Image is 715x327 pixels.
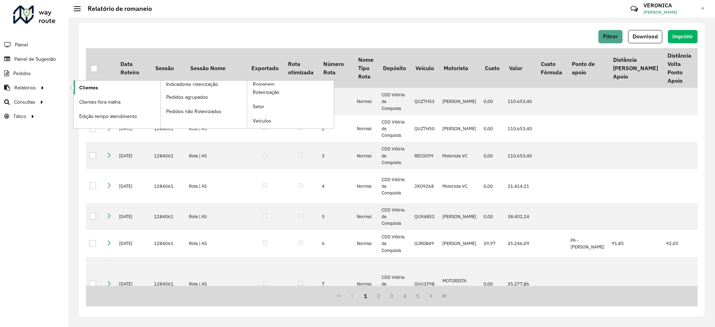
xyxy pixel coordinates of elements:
[185,48,246,88] th: Sessão Nome
[150,230,185,257] td: 1284061
[504,142,536,169] td: 110.653,40
[480,48,504,88] th: Custo
[439,115,480,142] td: [PERSON_NAME]
[150,169,185,203] td: 1284061
[353,203,378,230] td: Normal
[116,48,150,88] th: Data Roteiro
[185,169,246,203] td: Rota | AS
[411,203,439,230] td: QUX6B32
[13,113,26,120] span: Tático
[318,169,353,203] td: 4
[318,88,353,115] td: 1
[480,230,504,257] td: 39,97
[628,30,662,43] button: Download
[116,169,150,203] td: [DATE]
[74,95,160,109] a: Clientes fora malha
[166,108,221,115] span: Pedidos não Roteirizados
[81,5,152,13] h2: Relatório de romaneio
[643,9,696,15] span: [PERSON_NAME]
[378,115,411,142] td: CDD Vitória da Conquista
[14,98,35,106] span: Consultas
[663,230,696,257] td: 92,05
[166,94,208,101] span: Pedidos agrupados
[411,142,439,169] td: REC0099
[318,48,353,88] th: Número Rota
[116,203,150,230] td: [DATE]
[439,257,480,311] td: MOTORISTA EMPURRADA
[480,88,504,115] td: 0,00
[378,257,411,311] td: CDD Vitória da Conquista
[608,48,663,88] th: Distância [PERSON_NAME] Apoio
[439,203,480,230] td: [PERSON_NAME]
[411,169,439,203] td: JXO9268
[253,81,274,88] span: Romaneio
[353,257,378,311] td: Normal
[79,113,137,120] span: Edição tempo atendimento
[14,84,36,91] span: Relatórios
[439,230,480,257] td: [PERSON_NAME]
[253,103,264,110] span: Setor
[74,81,160,95] a: Clientes
[74,81,247,128] a: Indicadores roteirização
[74,109,160,123] a: Edição tempo atendimento
[480,115,504,142] td: 0,00
[504,230,536,257] td: 35.246,09
[353,115,378,142] td: Normal
[439,169,480,203] td: Motorista VC
[150,257,185,311] td: 1284061
[504,169,536,203] td: 21.414,21
[411,115,439,142] td: QUZ7H50
[411,88,439,115] td: QUZ7H53
[378,48,411,88] th: Depósito
[253,117,271,125] span: Veículos
[150,142,185,169] td: 1284061
[378,169,411,203] td: CDD Vitória da Conquista
[353,48,378,88] th: Nome Tipo Rota
[504,115,536,142] td: 110.653,40
[185,142,246,169] td: Rota | AS
[411,257,439,311] td: QUU1F98
[643,2,696,9] h3: VERONICA
[480,203,504,230] td: 0,00
[318,257,353,311] td: 7
[150,48,185,88] th: Sessão
[378,88,411,115] td: CDD Vitória da Conquista
[185,203,246,230] td: Rota | AS
[439,88,480,115] td: [PERSON_NAME]
[439,142,480,169] td: Motorista VC
[318,230,353,257] td: 6
[353,230,378,257] td: Normal
[247,86,334,99] a: Roteirização
[253,89,279,96] span: Roteirização
[412,289,425,303] button: 5
[567,48,608,88] th: Ponto de apoio
[166,81,218,88] span: Indicadores roteirização
[504,203,536,230] td: 38.402,24
[353,88,378,115] td: Normal
[378,142,411,169] td: CDD Vitória da Conquista
[150,203,185,230] td: 1284061
[116,257,150,311] td: [DATE]
[411,48,439,88] th: Veículo
[161,104,247,118] a: Pedidos não Roteirizados
[318,142,353,169] td: 3
[161,81,334,128] a: Romaneio
[480,169,504,203] td: 0,00
[79,84,98,91] span: Clientes
[603,34,618,39] span: Filtrar
[185,230,246,257] td: Rota | AS
[185,257,246,311] td: Rota | AS
[247,114,334,128] a: Veículos
[480,257,504,311] td: 0,00
[15,41,28,49] span: Painel
[378,203,411,230] td: CDD Vitória da Conquista
[480,142,504,169] td: 0,00
[438,289,451,303] button: Last Page
[283,48,318,88] th: Rota otimizada
[398,289,412,303] button: 4
[161,90,247,104] a: Pedidos agrupados
[672,34,693,39] span: Imprimir
[116,142,150,169] td: [DATE]
[598,30,622,43] button: Filtrar
[246,48,283,88] th: Exportado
